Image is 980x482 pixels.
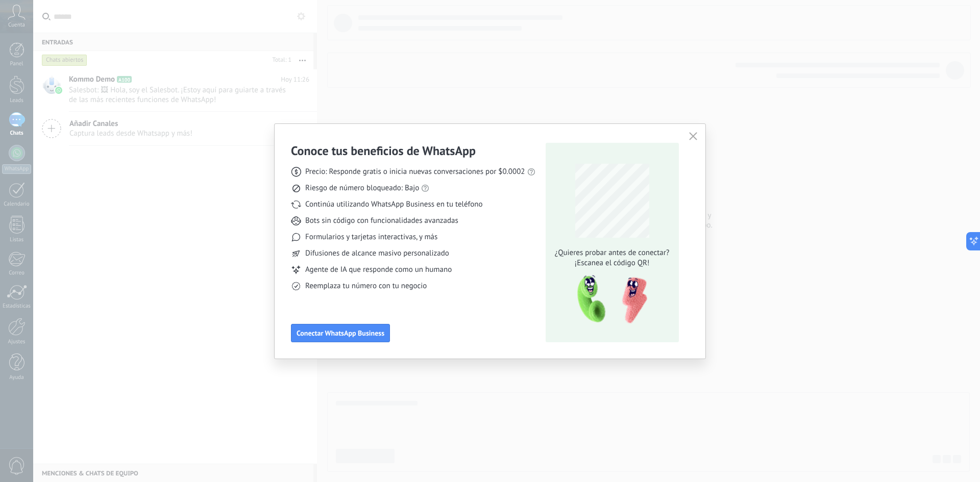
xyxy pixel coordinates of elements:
span: Formularios y tarjetas interactivas, y más [305,232,437,242]
span: Difusiones de alcance masivo personalizado [305,248,449,259]
span: Bots sin código con funcionalidades avanzadas [305,216,458,226]
span: ¡Escanea el código QR! [552,258,672,268]
span: Precio: Responde gratis o inicia nuevas conversaciones por $0.0002 [305,167,525,177]
span: Reemplaza tu número con tu negocio [305,281,427,291]
span: Continúa utilizando WhatsApp Business en tu teléfono [305,199,482,210]
span: Riesgo de número bloqueado: Bajo [305,183,419,193]
span: Conectar WhatsApp Business [297,329,384,337]
h3: Conoce tus beneficios de WhatsApp [291,143,476,159]
button: Conectar WhatsApp Business [291,324,390,342]
span: Agente de IA que responde como un humano [305,265,452,275]
span: ¿Quieres probar antes de conectar? [552,248,672,258]
img: qr-pic-1x.png [569,272,649,327]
